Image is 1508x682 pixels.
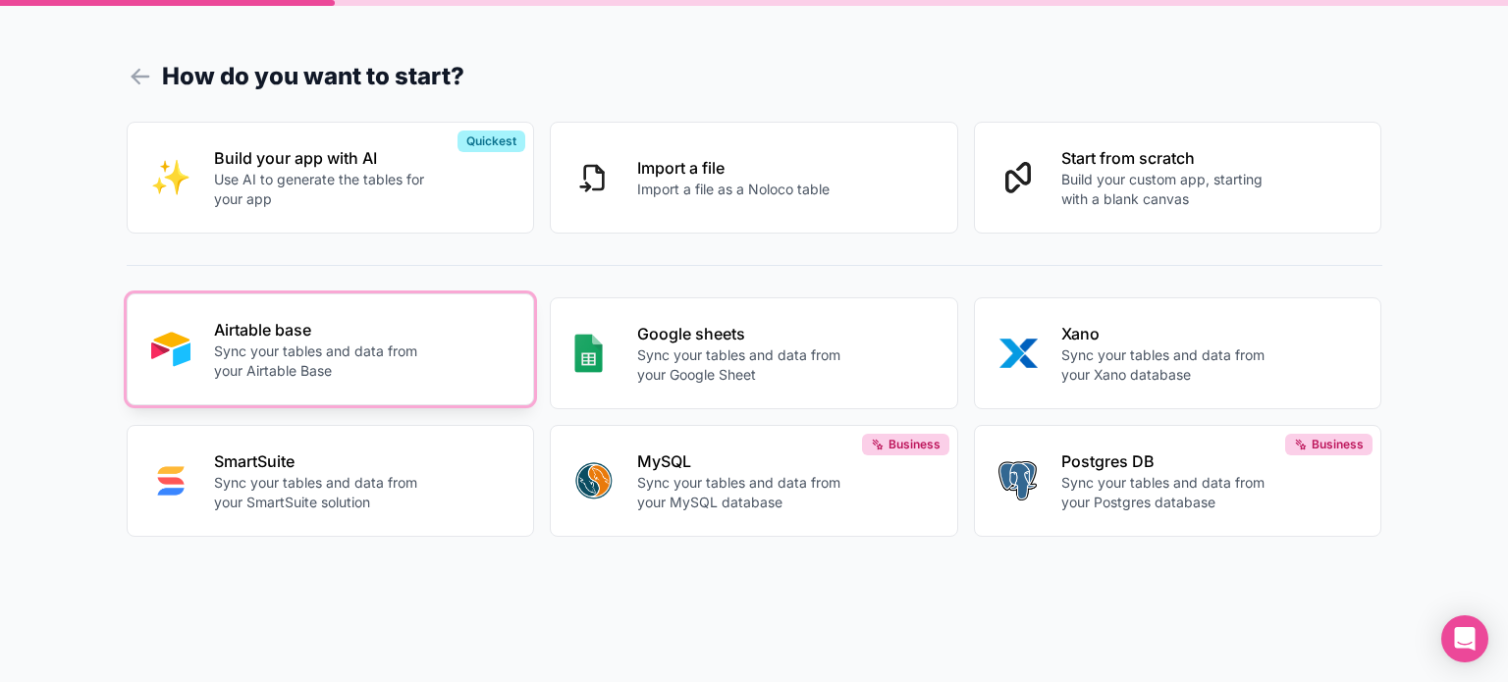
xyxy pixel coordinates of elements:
[1061,473,1279,512] p: Sync your tables and data from your Postgres database
[998,461,1037,500] img: POSTGRES
[1312,437,1364,452] span: Business
[127,425,535,537] button: SMART_SUITESmartSuiteSync your tables and data from your SmartSuite solution
[974,425,1382,537] button: POSTGRESPostgres DBSync your tables and data from your Postgres databaseBusiness
[151,461,190,500] img: SMART_SUITE
[151,158,190,197] img: INTERNAL_WITH_AI
[214,170,432,209] p: Use AI to generate the tables for your app
[214,449,432,473] p: SmartSuite
[151,330,190,369] img: AIRTABLE
[214,146,432,170] p: Build your app with AI
[550,297,958,409] button: GOOGLE_SHEETSGoogle sheetsSync your tables and data from your Google Sheet
[127,59,1382,94] h1: How do you want to start?
[127,122,535,234] button: INTERNAL_WITH_AIBuild your app with AIUse AI to generate the tables for your appQuickest
[550,122,958,234] button: Import a fileImport a file as a Noloco table
[998,334,1038,373] img: XANO
[637,156,830,180] p: Import a file
[1441,615,1488,662] div: Open Intercom Messenger
[1061,170,1279,209] p: Build your custom app, starting with a blank canvas
[637,180,830,199] p: Import a file as a Noloco table
[1061,345,1279,385] p: Sync your tables and data from your Xano database
[637,449,855,473] p: MySQL
[214,341,432,381] p: Sync your tables and data from your Airtable Base
[974,122,1382,234] button: Start from scratchBuild your custom app, starting with a blank canvas
[974,297,1382,409] button: XANOXanoSync your tables and data from your Xano database
[574,334,603,373] img: GOOGLE_SHEETS
[458,131,525,152] div: Quickest
[1061,322,1279,345] p: Xano
[574,461,614,500] img: MYSQL
[1061,146,1279,170] p: Start from scratch
[637,473,855,512] p: Sync your tables and data from your MySQL database
[127,293,535,405] button: AIRTABLEAirtable baseSync your tables and data from your Airtable Base
[889,437,941,452] span: Business
[214,473,432,512] p: Sync your tables and data from your SmartSuite solution
[550,425,958,537] button: MYSQLMySQLSync your tables and data from your MySQL databaseBusiness
[214,318,432,341] p: Airtable base
[1061,449,1279,473] p: Postgres DB
[637,345,855,385] p: Sync your tables and data from your Google Sheet
[637,322,855,345] p: Google sheets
